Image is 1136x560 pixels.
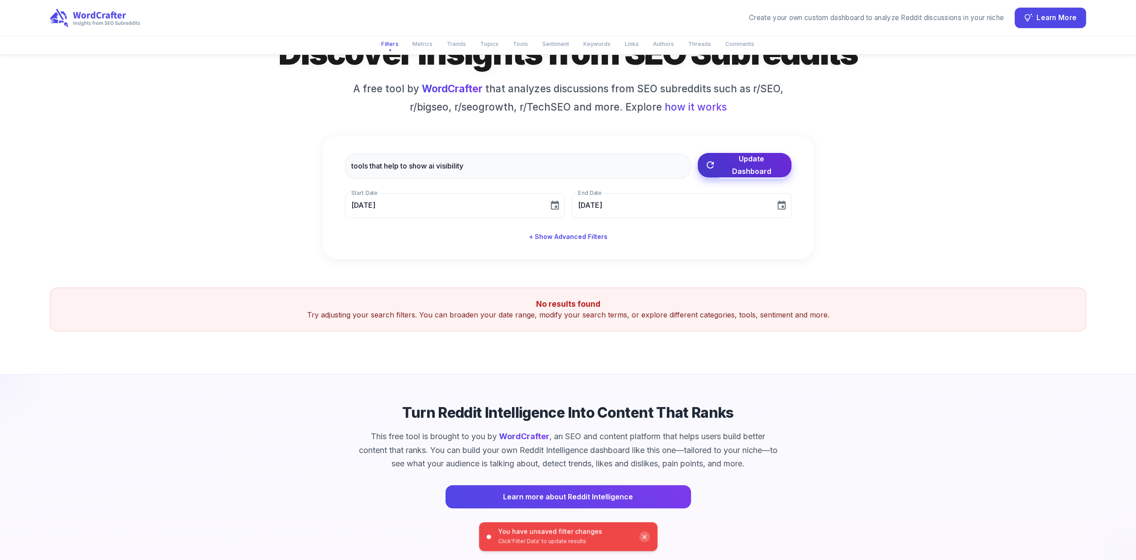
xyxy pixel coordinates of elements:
button: Authors [648,37,679,51]
button: Choose date, selected date is Jul 13, 2025 [546,197,564,214]
a: WordCrafter [499,432,549,441]
button: Trends [441,37,471,51]
button: Keywords [578,37,616,51]
h6: A free tool by that analyzes discussions from SEO subreddits such as r/SEO, r/bigseo, r/seogrowth... [345,81,791,115]
button: Links [620,37,644,51]
button: Comments [720,37,760,51]
div: Create your own custom dashboard to analyze Reddit discussions in your niche [749,13,1004,23]
span: Learn More [1036,12,1077,24]
label: End Date [578,189,601,197]
span: Learn more about Reddit Intelligence [503,490,633,503]
h5: No results found [61,299,1075,309]
p: Try adjusting your search filters. You can broaden your date range, modify your search terms, or ... [61,309,1075,320]
button: Tools [508,37,533,51]
button: Topics [475,37,504,51]
span: how it works [665,99,727,115]
label: Start Date [351,189,377,197]
input: MM/DD/YYYY [572,193,769,218]
button: Learn More [1015,8,1086,28]
button: Sentiment [537,37,574,51]
button: + Show Advanced Filters [525,229,611,245]
a: Learn more about Reddit Intelligence [445,485,691,508]
button: Filters [375,36,404,52]
input: MM/DD/YYYY [345,193,542,218]
p: Click 'Filter Data' to update results [498,537,632,545]
span: Update Dashboard [719,152,784,177]
p: This free tool is brought to you by , an SEO and content platform that helps users build better c... [356,430,780,471]
button: Threads [683,37,716,51]
div: ✕ [639,531,650,542]
button: Choose date, selected date is Sep 8, 2025 [773,197,791,214]
p: You have unsaved filter changes [498,528,632,535]
input: Filter discussions about SEO on Reddit by keyword... [345,154,691,179]
h4: Turn Reddit Intelligence Into Content That Ranks [402,403,733,423]
a: WordCrafter [422,82,483,95]
button: Metrics [407,37,438,51]
button: Update Dashboard [698,153,791,177]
